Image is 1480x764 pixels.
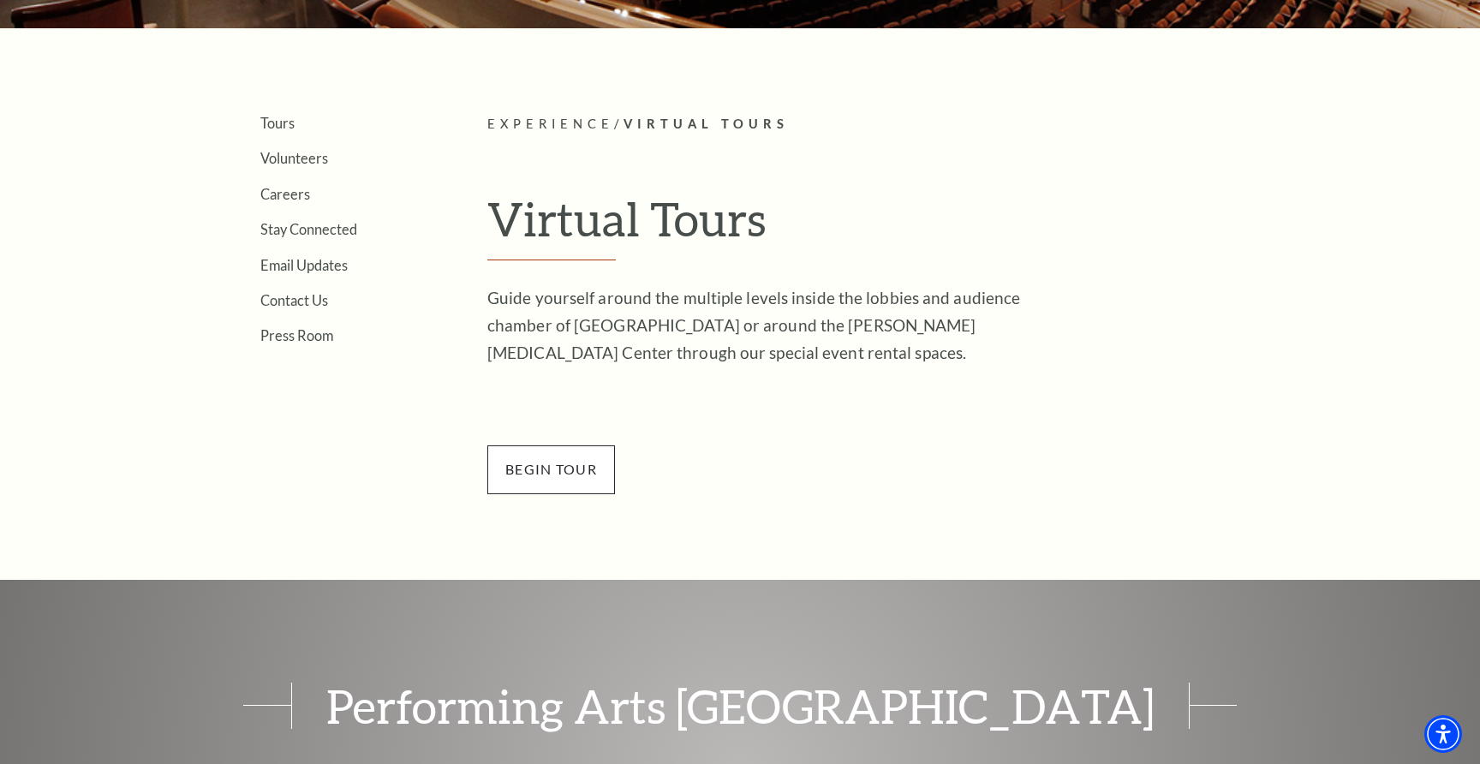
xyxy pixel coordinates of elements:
a: Stay Connected [260,221,357,237]
p: / [487,114,1271,135]
a: BEGin Tour - open in a new tab [487,458,615,478]
a: Volunteers [260,150,328,166]
span: BEGin Tour [487,445,615,493]
a: Careers [260,186,310,202]
a: Email Updates [260,257,348,273]
p: Guide yourself around the multiple levels inside the lobbies and audience chamber of [GEOGRAPHIC_... [487,284,1044,367]
a: Press Room [260,327,333,343]
a: Tours [260,115,295,131]
div: Accessibility Menu [1424,715,1462,753]
span: Experience [487,116,614,131]
a: Contact Us [260,292,328,308]
span: Performing Arts [GEOGRAPHIC_DATA] [291,683,1190,729]
span: Virtual Tours [624,116,789,131]
h1: Virtual Tours [487,191,1271,261]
